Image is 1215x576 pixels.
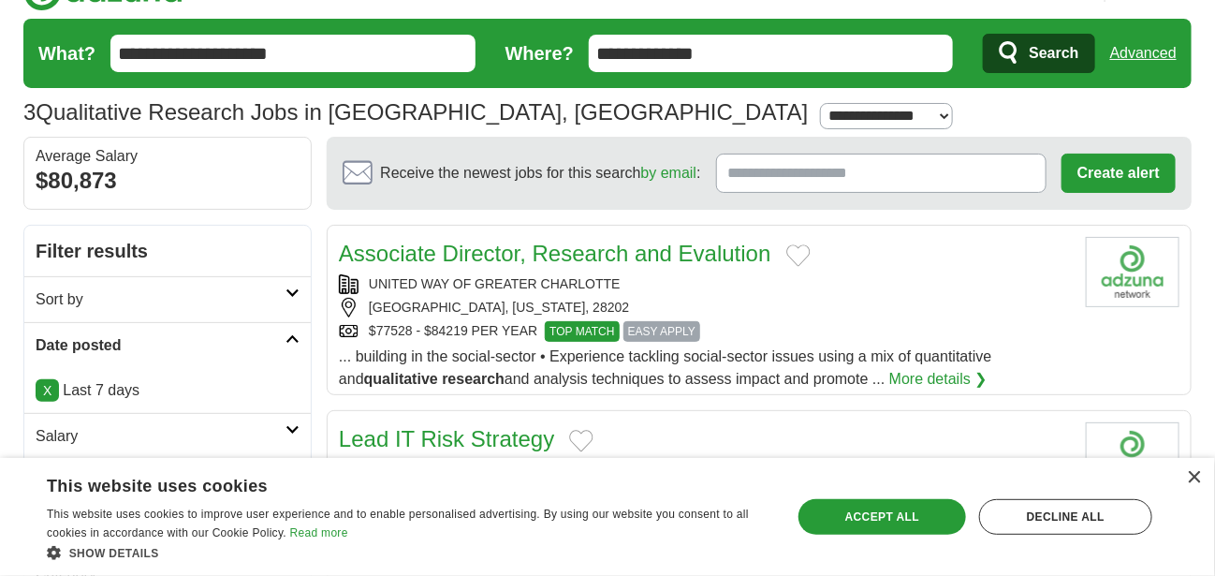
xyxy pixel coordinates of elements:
button: Add to favorite jobs [786,244,811,267]
a: X [36,379,59,402]
div: $80,873 [36,164,300,198]
span: 3 [23,96,36,129]
a: More details ❯ [889,368,988,391]
span: ... building in the social-sector • Experience tackling social-sector issues using a mix of quant... [339,348,992,387]
button: Create alert [1061,154,1176,193]
span: Search [1029,35,1078,72]
button: Add to favorite jobs [569,430,593,452]
a: Advanced [1110,35,1177,72]
h2: Filter results [24,226,311,276]
div: [GEOGRAPHIC_DATA], [US_STATE], 28202 [339,298,1071,318]
h2: Salary [36,425,285,448]
div: Show details [47,543,769,562]
a: Date posted [24,322,311,368]
a: Lead IT Risk Strategy [339,426,554,451]
div: This website uses cookies [47,469,723,497]
h2: Sort by [36,288,285,311]
a: Salary [24,413,311,459]
strong: qualitative [364,371,438,387]
a: by email [641,165,697,181]
div: Close [1187,471,1201,485]
a: Sort by [24,276,311,322]
span: This website uses cookies to improve user experience and to enable personalised advertising. By u... [47,508,749,539]
span: TOP MATCH [545,321,619,342]
a: Associate Director, Research and Evalution [339,241,771,266]
label: Where? [505,39,574,67]
img: Company logo [1086,237,1179,307]
h2: Date posted [36,334,285,357]
div: Average Salary [36,149,300,164]
div: Accept all [798,499,966,535]
span: Show details [69,547,159,560]
strong: research [442,371,505,387]
p: Last 7 days [36,379,300,402]
div: $77528 - $84219 PER YEAR [339,321,1071,342]
img: Company logo [1086,422,1179,493]
label: What? [38,39,95,67]
a: Read more, opens a new window [290,526,348,539]
div: Decline all [979,499,1152,535]
span: EASY APPLY [623,321,700,342]
span: Receive the newest jobs for this search : [380,162,700,185]
div: UNITED WAY OF GREATER CHARLOTTE [339,274,1071,294]
button: Search [983,34,1094,73]
h1: Qualitative Research Jobs in [GEOGRAPHIC_DATA], [GEOGRAPHIC_DATA] [23,99,809,125]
